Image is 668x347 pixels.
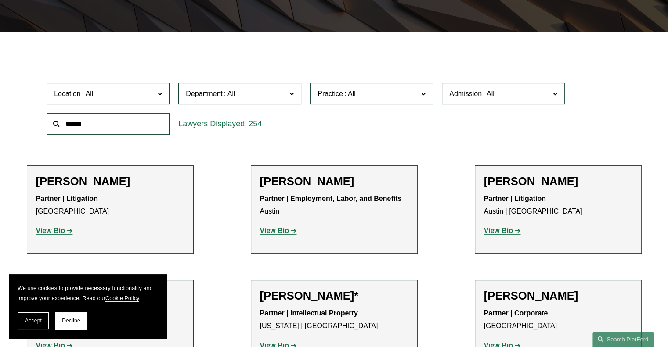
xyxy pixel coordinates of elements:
p: [US_STATE] | [GEOGRAPHIC_DATA] [260,307,408,333]
strong: Partner | Litigation [36,195,98,202]
a: Search this site [592,332,654,347]
strong: Partner | Intellectual Property [260,309,358,317]
strong: View Bio [36,227,65,234]
strong: View Bio [260,227,289,234]
p: We use cookies to provide necessary functionality and improve your experience. Read our . [18,283,158,303]
button: Decline [55,312,87,329]
p: [GEOGRAPHIC_DATA] [36,193,184,218]
a: View Bio [484,227,521,234]
span: Accept [25,318,42,324]
h2: [PERSON_NAME] [260,175,408,188]
h2: [PERSON_NAME]* [260,289,408,303]
h2: [PERSON_NAME] [36,175,184,188]
span: 254 [249,119,262,128]
p: Austin | [GEOGRAPHIC_DATA] [484,193,632,218]
a: View Bio [36,227,73,234]
button: Accept [18,312,49,329]
p: Austin [260,193,408,218]
strong: View Bio [484,227,513,234]
h2: [PERSON_NAME] [484,289,632,303]
span: Admission [449,90,482,97]
a: View Bio [260,227,297,234]
strong: Partner | Corporate [484,309,548,317]
span: Practice [318,90,343,97]
strong: Partner | Litigation [484,195,546,202]
span: Department [186,90,223,97]
strong: Partner | Employment, Labor, and Benefits [260,195,402,202]
span: Location [54,90,81,97]
a: Cookie Policy [105,295,139,301]
p: [GEOGRAPHIC_DATA] [484,307,632,333]
section: Cookie banner [9,274,167,338]
h2: [PERSON_NAME] [484,175,632,188]
span: Decline [62,318,80,324]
